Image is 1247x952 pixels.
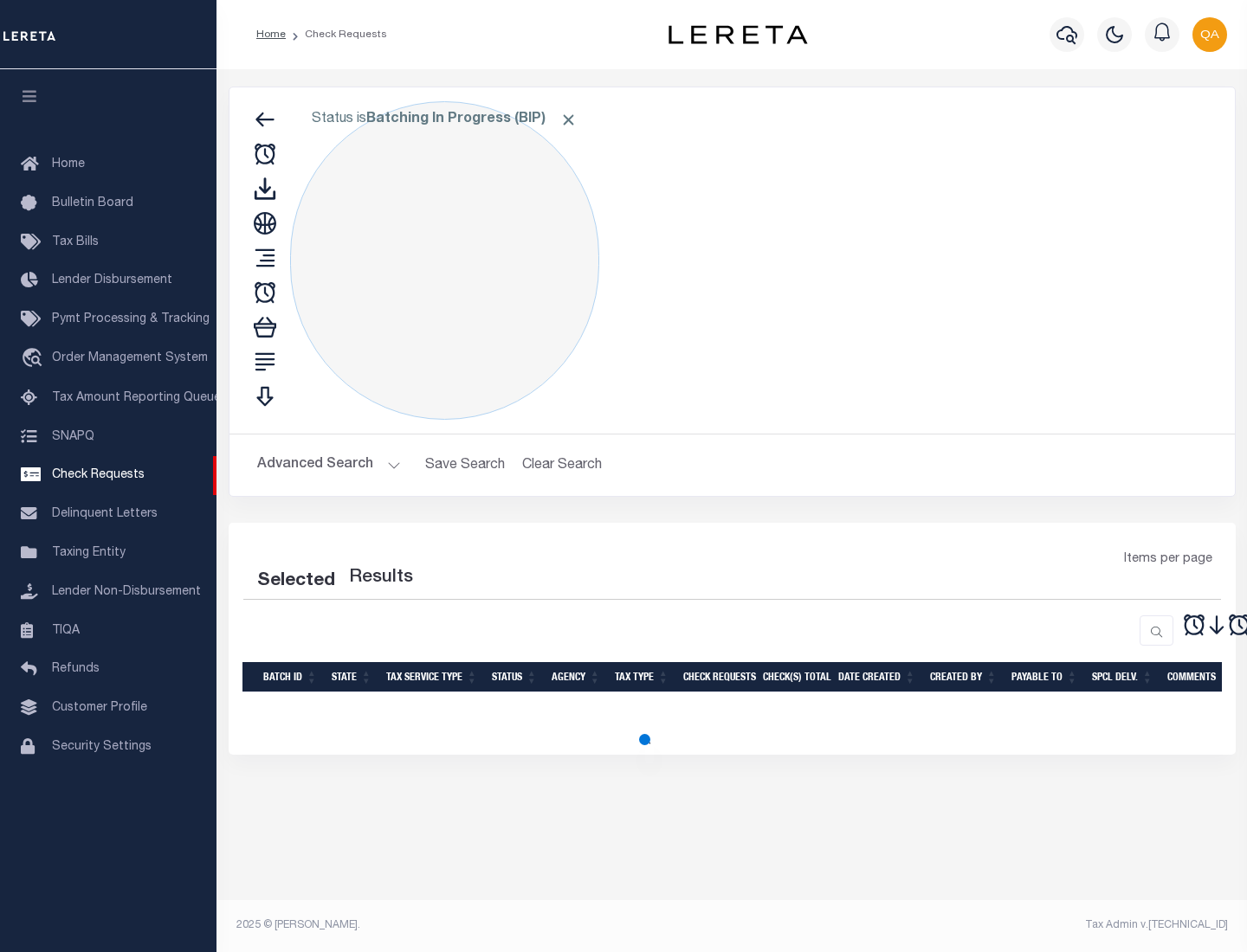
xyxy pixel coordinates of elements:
[52,663,100,675] span: Refunds
[52,197,133,209] span: Bulletin Board
[379,662,485,692] th: Tax Service Type
[52,236,99,248] span: Tax Bills
[745,917,1228,933] div: Tax Admin v.[TECHNICAL_ID]
[366,113,578,126] b: Batching In Progress (BIP)
[669,25,807,44] img: logo-dark.svg
[756,662,831,692] th: Check(s) Total
[52,547,126,559] span: Taxing Entity
[52,702,147,714] span: Customer Profile
[52,158,85,170] span: Home
[831,662,923,692] th: Date Created
[290,101,599,420] div: Click to Edit
[52,274,172,286] span: Lender Disbursement
[325,662,379,692] th: State
[256,662,325,692] th: Batch Id
[52,624,80,636] span: TIQA
[349,564,413,592] label: Results
[608,662,676,692] th: Tax Type
[1124,550,1212,569] span: Items per page
[52,313,210,325] span: Pymt Processing & Tracking
[52,586,201,598] span: Lender Non-Disbursement
[545,662,608,692] th: Agency
[21,348,48,370] i: travel_explore
[52,430,94,442] span: SNAPQ
[415,448,515,482] button: Save Search
[257,568,335,595] div: Selected
[286,27,387,42] li: Check Requests
[1005,662,1085,692] th: Payable To
[676,662,756,692] th: Check Requests
[52,469,145,481] span: Check Requests
[559,111,578,129] span: Click to Remove
[52,508,158,520] span: Delinquent Letters
[223,917,733,933] div: 2025 © [PERSON_NAME].
[1160,662,1238,692] th: Comments
[1085,662,1160,692] th: Spcl Delv.
[923,662,1005,692] th: Created By
[52,392,221,404] span: Tax Amount Reporting Queue
[1192,17,1227,52] img: svg+xml;base64,PHN2ZyB4bWxucz0iaHR0cDovL3d3dy53My5vcmcvMjAwMC9zdmciIHBvaW50ZXItZXZlbnRzPSJub25lIi...
[515,448,610,482] button: Clear Search
[256,29,286,40] a: Home
[52,352,208,364] span: Order Management System
[485,662,545,692] th: Status
[257,448,401,482] button: Advanced Search
[52,741,152,753] span: Security Settings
